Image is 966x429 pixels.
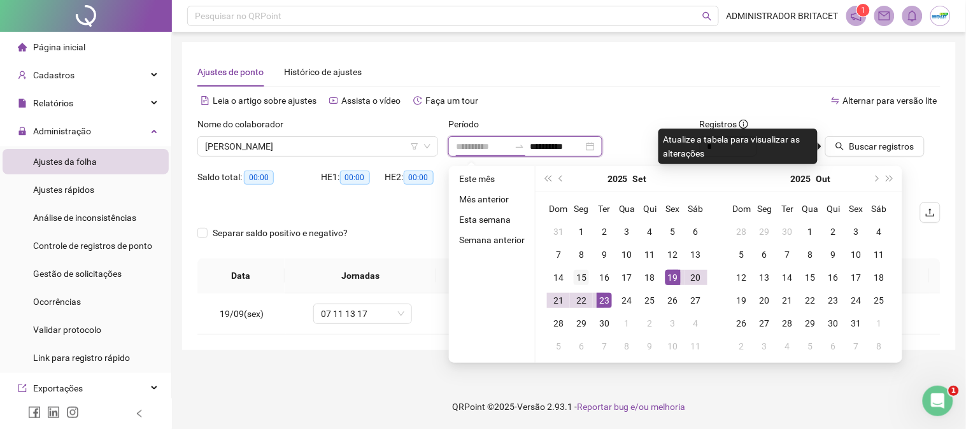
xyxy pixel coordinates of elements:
[753,312,776,335] td: 2025-10-27
[868,243,891,266] td: 2025-10-11
[643,339,658,354] div: 9
[555,166,569,192] button: prev-year
[643,224,658,239] div: 4
[757,316,772,331] div: 27
[662,335,685,358] td: 2025-10-10
[845,197,868,220] th: Sex
[33,98,73,108] span: Relatórios
[597,293,612,308] div: 23
[574,339,589,354] div: 6
[849,316,864,331] div: 31
[868,312,891,335] td: 2025-11-01
[665,293,681,308] div: 26
[616,289,639,312] td: 2025-09-24
[616,197,639,220] th: Qua
[849,339,864,354] div: 7
[593,220,616,243] td: 2025-09-02
[574,293,589,308] div: 22
[33,383,83,393] span: Exportações
[285,258,436,293] th: Jornadas
[515,141,525,151] span: to
[780,293,795,308] div: 21
[734,316,749,331] div: 26
[776,335,799,358] td: 2025-11-04
[593,289,616,312] td: 2025-09-23
[780,270,795,285] div: 14
[597,224,612,239] div: 2
[454,232,530,248] li: Semana anterior
[753,289,776,312] td: 2025-10-20
[597,339,612,354] div: 7
[822,312,845,335] td: 2025-10-30
[862,6,866,15] span: 1
[18,71,27,80] span: user-add
[18,384,27,393] span: export
[639,197,662,220] th: Qui
[803,270,818,285] div: 15
[616,243,639,266] td: 2025-09-10
[799,312,822,335] td: 2025-10-29
[616,266,639,289] td: 2025-09-17
[753,197,776,220] th: Seg
[799,289,822,312] td: 2025-10-22
[700,117,748,131] span: Registros
[826,247,841,262] div: 9
[620,316,635,331] div: 1
[799,197,822,220] th: Qua
[799,335,822,358] td: 2025-11-05
[872,339,887,354] div: 8
[835,142,844,151] span: search
[799,243,822,266] td: 2025-10-08
[757,339,772,354] div: 3
[872,316,887,331] div: 1
[570,266,593,289] td: 2025-09-15
[197,67,264,77] span: Ajustes de ponto
[197,117,292,131] label: Nome do colaborador
[425,95,478,106] span: Faça um tour
[574,247,589,262] div: 8
[730,312,753,335] td: 2025-10-26
[448,117,487,131] label: Período
[845,220,868,243] td: 2025-10-03
[639,243,662,266] td: 2025-09-11
[776,220,799,243] td: 2025-09-30
[849,247,864,262] div: 10
[822,197,845,220] th: Qui
[574,270,589,285] div: 15
[776,266,799,289] td: 2025-10-14
[780,224,795,239] div: 30
[826,270,841,285] div: 16
[284,67,362,77] span: Histórico de ajustes
[685,266,707,289] td: 2025-09-20
[757,224,772,239] div: 29
[454,171,530,186] li: Este mês
[197,258,285,293] th: Data
[857,4,870,17] sup: 1
[826,293,841,308] div: 23
[822,243,845,266] td: 2025-10-09
[688,270,704,285] div: 20
[547,289,570,312] td: 2025-09-21
[803,293,818,308] div: 22
[685,220,707,243] td: 2025-09-06
[597,270,612,285] div: 16
[244,171,274,185] span: 00:00
[551,293,566,308] div: 21
[879,10,890,22] span: mail
[799,220,822,243] td: 2025-10-01
[872,270,887,285] div: 18
[547,243,570,266] td: 2025-09-07
[734,293,749,308] div: 19
[849,293,864,308] div: 24
[33,70,75,80] span: Cadastros
[551,316,566,331] div: 28
[845,266,868,289] td: 2025-10-17
[730,266,753,289] td: 2025-10-12
[33,241,152,251] span: Controle de registros de ponto
[570,220,593,243] td: 2025-09-01
[515,141,525,151] span: swap-right
[172,384,966,429] footer: QRPoint © 2025 - 2.93.1 -
[547,266,570,289] td: 2025-09-14
[780,247,795,262] div: 7
[593,335,616,358] td: 2025-10-07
